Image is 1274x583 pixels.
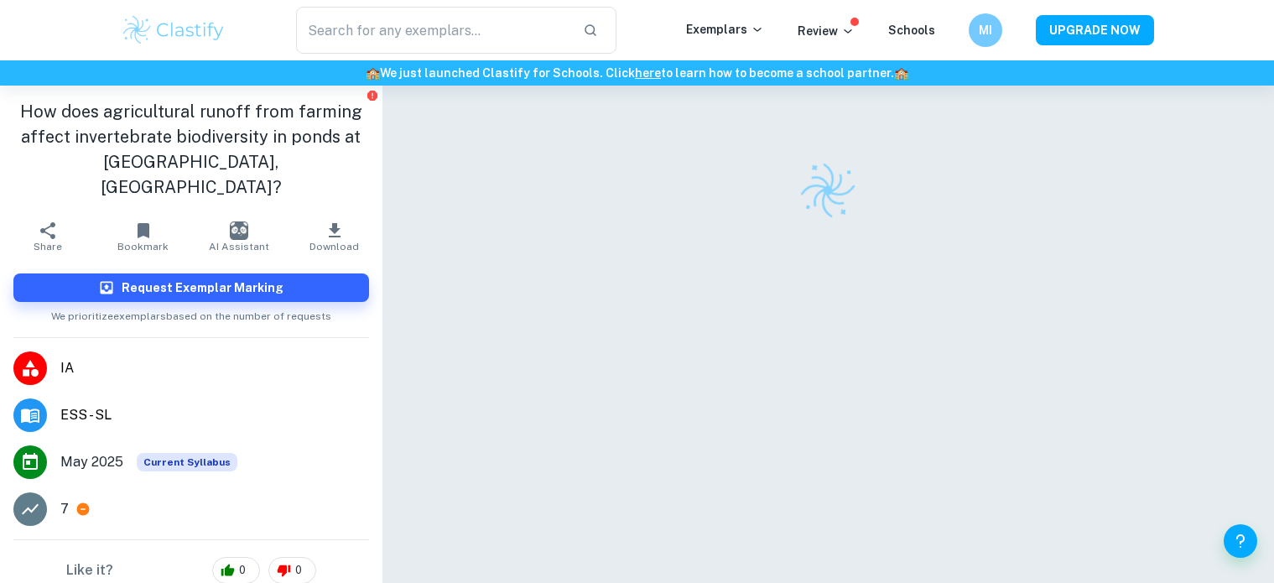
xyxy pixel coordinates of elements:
h6: MI [975,21,995,39]
a: here [635,66,661,80]
button: Bookmark [96,213,191,260]
h6: Like it? [66,560,113,580]
span: AI Assistant [209,241,269,252]
span: 0 [286,562,311,579]
img: AI Assistant [230,221,248,240]
button: UPGRADE NOW [1036,15,1154,45]
button: Help and Feedback [1224,524,1257,558]
img: Clastify logo [795,158,861,224]
h1: How does agricultural runoff from farming affect invertebrate biodiversity in ponds at [GEOGRAPHI... [13,99,369,200]
button: Request Exemplar Marking [13,273,369,302]
img: Clastify logo [121,13,227,47]
span: 🏫 [366,66,380,80]
span: 🏫 [894,66,908,80]
button: MI [969,13,1002,47]
span: Bookmark [117,241,169,252]
h6: We just launched Clastify for Schools. Click to learn how to become a school partner. [3,64,1271,82]
h6: Request Exemplar Marking [122,278,283,297]
button: AI Assistant [191,213,287,260]
span: ESS - SL [60,405,369,425]
span: Share [34,241,62,252]
span: We prioritize exemplars based on the number of requests [51,302,331,324]
span: Current Syllabus [137,453,237,471]
div: This exemplar is based on the current syllabus. Feel free to refer to it for inspiration/ideas wh... [137,453,237,471]
p: 7 [60,499,69,519]
span: Download [309,241,359,252]
span: IA [60,358,369,378]
p: Exemplars [686,20,764,39]
span: 0 [230,562,255,579]
span: May 2025 [60,452,123,472]
button: Download [287,213,382,260]
p: Review [798,22,855,40]
button: Report issue [367,89,379,102]
a: Schools [888,23,935,37]
input: Search for any exemplars... [296,7,570,54]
